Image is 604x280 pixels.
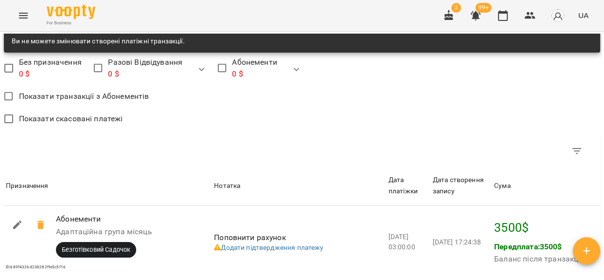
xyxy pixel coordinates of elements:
[19,68,82,80] p: 0 $
[6,180,49,192] div: Sort
[12,33,185,50] div: Ви не можете змінювати створені платіжні транзакції.
[214,233,286,242] span: Поповнити рахунок
[389,174,429,197] div: Sort
[12,4,35,27] button: Menu
[451,3,461,13] span: 2
[476,3,492,13] span: 99+
[19,113,123,125] span: Показати скасовані платежі
[494,241,582,253] p: Передплата: 3500 $
[6,180,49,192] div: Призначення
[433,174,490,197] div: Дата створення запису
[214,243,323,251] a: Додати підтвердження платежу
[232,68,277,80] p: 0 $
[47,20,95,26] span: For Business
[494,219,598,237] p: 3500 $
[19,56,82,79] span: Без призначення
[214,180,385,192] span: Нотатка
[494,180,598,192] span: Сума
[494,180,511,192] div: Sort
[19,91,149,102] span: Показати транзакції з Абонементів
[214,180,240,192] div: Нотатка
[29,213,53,237] span: 3500$ Скасувати транзакцію?
[494,180,511,192] div: Сума
[56,225,191,239] h6: Адаптаційна група місяць
[551,9,565,22] img: avatar_s.png
[4,135,600,167] div: Table Toolbar
[389,233,415,251] span: [DATE] 03:00:00
[494,252,582,266] h6: Баланс після транзакції
[108,56,182,79] span: Разові Відвідування
[389,174,429,197] div: Дата платіжки
[108,68,182,80] p: 0 $
[578,10,588,20] span: UA
[56,245,136,254] span: Безготівковий Садочок
[574,6,592,24] button: UA
[47,5,95,19] img: Voopty Logo
[6,265,66,269] span: ID: 689f4326d23b282ffe5c5f16
[6,180,210,192] span: Призначення
[433,174,490,197] div: Sort
[214,180,240,192] div: Sort
[56,213,191,225] p: Абонементи
[232,56,277,79] span: Абонементи
[433,238,481,246] span: [DATE] 17:24:38
[565,139,588,163] button: Фільтр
